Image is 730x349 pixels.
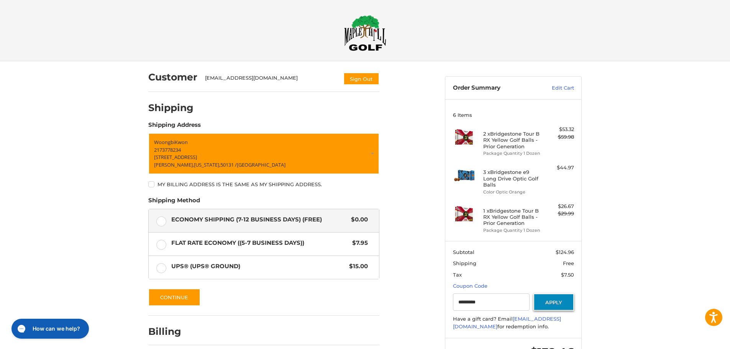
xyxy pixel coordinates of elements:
[154,161,194,168] span: [PERSON_NAME],
[544,203,574,210] div: $26.67
[148,326,193,338] h2: Billing
[347,215,368,224] span: $0.00
[453,315,574,330] div: Have a gift card? Email for redemption info.
[453,84,535,92] h3: Order Summary
[563,260,574,266] span: Free
[483,169,542,188] h4: 3 x Bridgestone e9 Long Drive Optic Golf Balls
[148,133,379,174] a: Enter or select a different address
[194,161,220,168] span: [US_STATE],
[453,112,574,118] h3: 6 Items
[544,126,574,133] div: $53.32
[154,154,197,161] span: [STREET_ADDRESS]
[148,196,200,208] legend: Shipping Method
[148,121,201,133] legend: Shipping Address
[343,72,379,85] button: Sign Out
[544,210,574,218] div: $29.99
[345,262,368,271] span: $15.00
[483,227,542,234] li: Package Quantity 1 Dozen
[220,161,237,168] span: 50131 /
[453,272,462,278] span: Tax
[483,189,542,195] li: Color Optic Orange
[148,71,197,83] h2: Customer
[483,208,542,226] h4: 1 x Bridgestone Tour B RX Yellow Golf Balls - Prior Generation
[544,133,574,141] div: $59.98
[148,102,194,114] h2: Shipping
[453,249,474,255] span: Subtotal
[171,239,349,247] span: Flat Rate Economy ((5-7 Business Days))
[453,283,487,289] a: Coupon Code
[171,262,346,271] span: UPS® (UPS® Ground)
[535,84,574,92] a: Edit Cart
[483,131,542,149] h4: 2 x Bridgestone Tour B RX Yellow Golf Balls - Prior Generation
[8,316,91,341] iframe: Gorgias live chat messenger
[453,293,530,311] input: Gift Certificate or Coupon Code
[154,139,175,146] span: Woongbi
[154,146,181,153] span: 2173778234
[175,139,188,146] span: Kwon
[561,272,574,278] span: $7.50
[544,164,574,172] div: $44.97
[533,293,574,311] button: Apply
[453,260,476,266] span: Shipping
[171,215,348,224] span: Economy Shipping (7-12 Business Days) (Free)
[148,181,379,187] label: My billing address is the same as my shipping address.
[148,288,200,306] button: Continue
[556,249,574,255] span: $124.96
[453,316,561,329] a: [EMAIL_ADDRESS][DOMAIN_NAME]
[483,150,542,157] li: Package Quantity 1 Dozen
[205,74,336,85] div: [EMAIL_ADDRESS][DOMAIN_NAME]
[237,161,285,168] span: [GEOGRAPHIC_DATA]
[344,15,386,51] img: Maple Hill Golf
[348,239,368,247] span: $7.95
